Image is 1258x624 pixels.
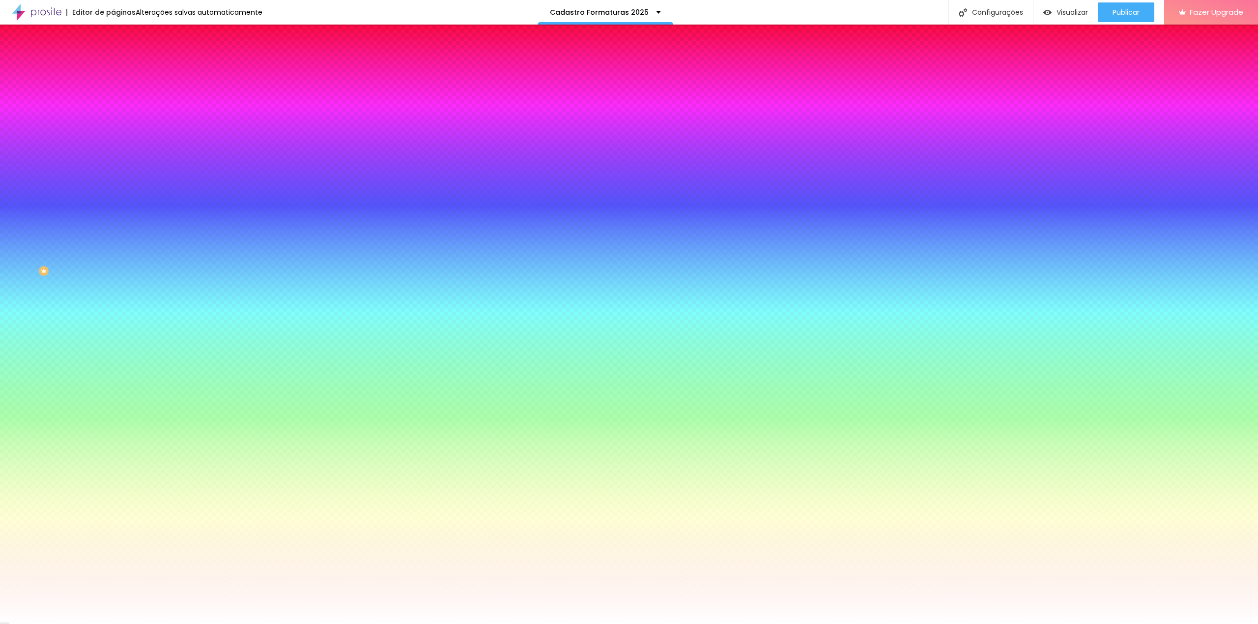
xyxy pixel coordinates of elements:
button: Visualizar [1033,2,1098,22]
button: Publicar [1098,2,1154,22]
span: Publicar [1113,8,1140,16]
div: Alterações salvas automaticamente [136,9,262,16]
span: Visualizar [1057,8,1088,16]
img: view-1.svg [1043,8,1052,17]
p: Cadastro Formaturas 2025 [550,9,649,16]
span: Fazer Upgrade [1190,8,1243,16]
img: Icone [959,8,967,17]
div: Editor de páginas [66,9,136,16]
